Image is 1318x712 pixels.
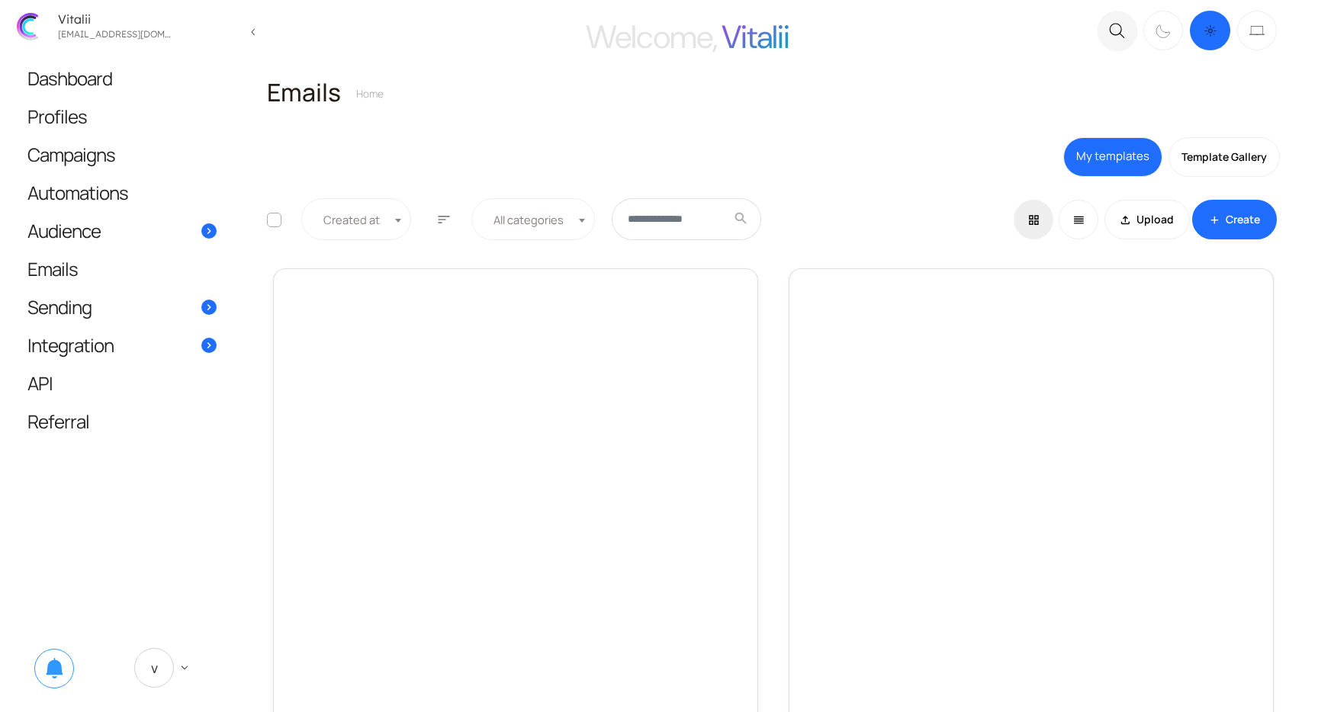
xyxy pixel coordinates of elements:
span: Automations [27,184,128,200]
a: My templates [1063,137,1162,177]
span: All categories [471,198,595,240]
a: Template Gallery [1169,137,1280,177]
span: Welcome, [586,16,717,58]
button: sort [432,198,455,240]
a: Vitalii [EMAIL_ADDRESS][DOMAIN_NAME] [8,6,238,47]
a: Audience [12,212,232,249]
a: addCreate [1192,200,1277,240]
span: Created at [301,198,411,240]
div: vitalijgladkij@gmail.com [53,25,175,40]
span: Emails [267,75,341,110]
span: file_upload [1119,212,1132,229]
span: API [27,375,53,391]
a: Referral [12,403,232,440]
span: Dashboard [27,70,112,86]
a: V keyboard_arrow_down [119,637,209,698]
span: keyboard_arrow_down [178,661,191,675]
a: file_uploadUpload [1104,200,1189,239]
a: Campaigns [12,136,232,173]
span: Sending [27,299,92,315]
span: Created at [317,211,395,228]
span: add [1207,212,1220,229]
span: All categories [487,211,579,228]
a: reorder [1059,200,1098,239]
span: grid_view [1027,212,1040,229]
span: Campaigns [27,146,115,162]
a: grid_view [1014,200,1053,239]
span: Audience [27,223,101,239]
a: Emails [12,250,232,287]
a: Sending [12,288,232,326]
span: Integration [27,337,114,353]
span: Referral [27,413,89,429]
span: Vitalii [722,16,789,58]
a: Home [356,87,384,101]
span: V [134,648,174,688]
div: Basic example [1014,200,1104,239]
span: search [733,215,749,223]
span: sort [436,213,452,226]
span: Emails [27,261,78,277]
a: Automations [12,174,232,211]
span: reorder [1072,212,1085,229]
div: Vitalii [53,13,175,25]
span: Profiles [27,108,87,124]
a: API [12,364,232,402]
a: Profiles [12,98,232,135]
a: Dashboard [12,59,232,97]
div: Dark mode switcher [1141,8,1280,53]
a: Integration [12,326,232,364]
